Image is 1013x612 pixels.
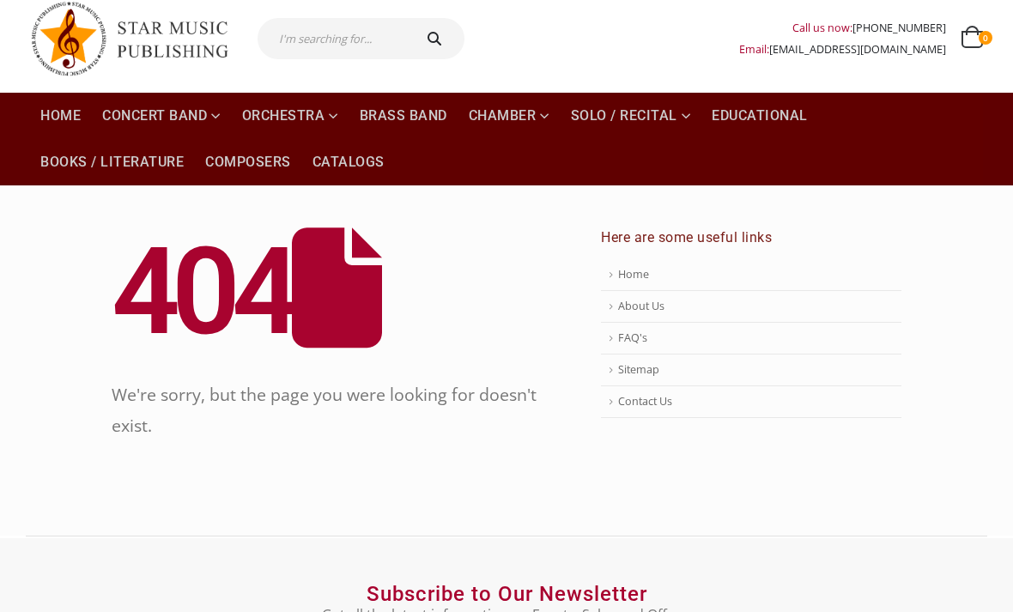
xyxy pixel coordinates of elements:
[195,139,301,185] a: Composers
[302,139,395,185] a: Catalogs
[601,228,901,247] h4: Here are some useful links
[275,581,738,607] h2: Subscribe to Our Newsletter
[458,93,560,139] a: Chamber
[92,93,231,139] a: Concert Band
[601,291,901,323] a: About Us
[601,354,901,386] a: Sitemap
[409,18,464,59] button: Search
[701,93,818,139] a: Educational
[769,42,946,57] a: [EMAIL_ADDRESS][DOMAIN_NAME]
[852,21,946,35] a: [PHONE_NUMBER]
[561,93,701,139] a: Solo / Recital
[601,323,901,354] a: FAQ's
[601,386,901,418] a: Contact Us
[30,139,194,185] a: Books / Literature
[349,93,458,139] a: Brass Band
[112,379,575,441] p: We're sorry, but the page you were looking for doesn't exist.
[601,259,901,291] a: Home
[258,18,409,59] input: I'm searching for...
[112,228,575,352] h2: 404
[30,93,91,139] a: Home
[979,31,992,45] span: 0
[232,93,349,139] a: Orchestra
[739,39,946,60] div: Email:
[739,17,946,39] div: Call us now:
